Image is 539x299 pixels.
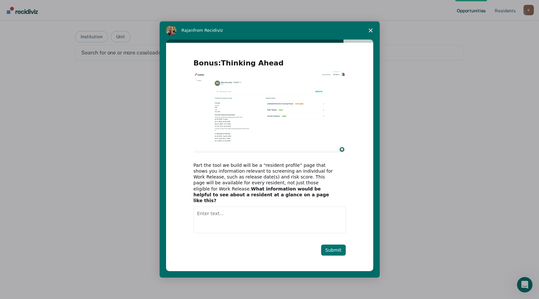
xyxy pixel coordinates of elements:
div: Part the tool we build will be a “resident profile” page that shows you information relevant to s... [194,162,336,203]
button: Submit [321,245,346,256]
b: Thinking Ahead [221,59,284,67]
span: Close survey [362,21,380,40]
b: What information would be helpful to see about a resident at a glance on a page like this? [194,186,329,203]
span: from Recidiviz [193,28,223,33]
textarea: Enter text... [194,207,346,233]
h2: Bonus: [194,58,346,72]
img: Profile image for Rajan [166,25,176,36]
span: Rajan [182,28,194,33]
